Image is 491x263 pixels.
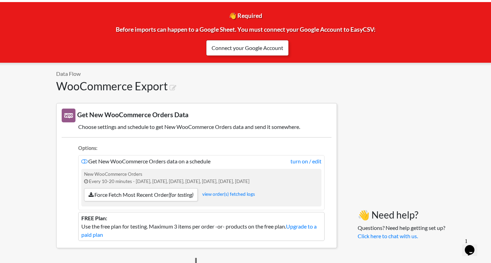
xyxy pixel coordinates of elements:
li: Options: [78,144,325,154]
span: 👋 Required Before imports can happen to a Google Sheet. You must connect your Google Account to E... [116,12,376,49]
a: Click here to chat with us. [358,233,418,239]
p: Questions? Need help getting set up? [358,224,445,240]
b: FREE Plan: [81,215,107,221]
a: turn on / edit [290,157,321,165]
h3: 👋 Need help? [358,209,445,221]
p: Data Flow [56,70,337,78]
a: Force Fetch Most Recent Order(for testing) [84,188,198,201]
iframe: chat widget [462,235,484,256]
div: New WooCommerce Orders Every 10-20 minutes - [DATE], [DATE], [DATE], [DATE], [DATE], [DATE], [DATE] [81,169,321,206]
i: (for testing) [168,191,193,198]
a: Upgrade to a paid plan [81,223,317,238]
h3: Get New WooCommerce Orders Data [62,109,331,122]
h5: Choose settings and schedule to get New WooCommerce Orders data and send it somewhere. [62,123,331,130]
a: view order(s) fetched logs [202,191,255,197]
li: Get New WooCommerce Orders data on a schedule [78,155,325,210]
li: Use the free plan for testing. Maximum 3 items per order -or- products on the free plan. [78,212,325,241]
h1: WooCommerce Export [56,80,337,93]
img: New WooCommerce Orders [62,109,75,122]
a: Connect your Google Account [206,40,289,56]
